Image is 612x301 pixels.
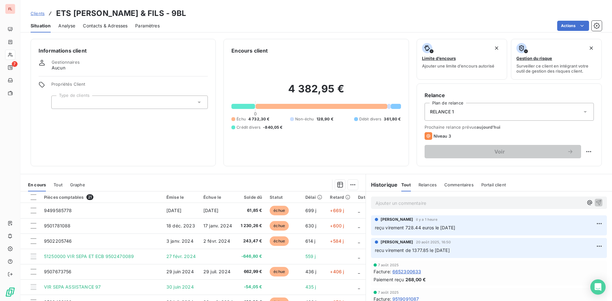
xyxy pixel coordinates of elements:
[425,125,594,130] span: Prochaine relance prévue
[166,269,194,274] span: 29 juin 2024
[366,181,398,189] h6: Historique
[241,269,262,275] span: 662,99 €
[392,268,421,275] span: 6652300633
[330,269,344,274] span: +406 j
[52,65,65,71] span: Aucun
[254,111,257,116] span: 0
[54,182,62,187] span: Tout
[237,116,246,122] span: Échu
[270,267,289,276] span: échue
[203,238,230,244] span: 2 févr. 2024
[374,276,404,283] span: Paiement reçu
[330,195,350,200] div: Retard
[358,269,360,274] span: _
[481,182,506,187] span: Portail client
[405,276,426,283] span: 268,00 €
[419,182,437,187] span: Relances
[31,23,51,29] span: Situation
[5,4,15,14] div: FL
[305,254,316,259] span: 559 j
[166,254,196,259] span: 27 févr. 2024
[241,253,262,260] span: -646,80 €
[39,47,208,54] h6: Informations client
[430,109,454,115] span: RELANCE 1
[70,182,85,187] span: Graphe
[381,239,413,245] span: [PERSON_NAME]
[590,279,606,295] div: Open Intercom Messenger
[270,206,289,215] span: échue
[203,269,230,274] span: 29 juil. 2024
[241,207,262,214] span: 61,85 €
[305,238,316,244] span: 614 j
[248,116,270,122] span: 4 732,30 €
[433,133,451,139] span: Niveau 3
[417,39,507,80] button: Limite d’encoursAjouter une limite d’encours autorisé
[375,247,450,253] span: recu virement de 1377.85 le [DATE]
[31,10,45,17] a: Clients
[28,182,46,187] span: En cours
[44,238,72,244] span: 9502205746
[58,23,75,29] span: Analyse
[166,223,195,228] span: 18 déc. 2023
[305,195,323,200] div: Délai
[305,269,317,274] span: 436 j
[237,125,260,130] span: Crédit divers
[381,217,413,222] span: [PERSON_NAME]
[401,182,411,187] span: Tout
[358,195,412,200] div: Date d'envoi de la facture
[44,269,72,274] span: 9507673756
[44,254,134,259] span: 51250000 VIR SEPA ET ECB 9502470089
[358,223,360,228] span: _
[416,218,437,221] span: il y a 1 heure
[166,238,193,244] span: 3 janv. 2024
[425,91,594,99] h6: Relance
[358,238,360,244] span: _
[241,284,262,290] span: -54,05 €
[477,125,500,130] span: aujourd’hui
[241,238,262,244] span: 243,47 €
[270,221,289,231] span: échue
[166,284,194,290] span: 30 juin 2024
[330,208,344,213] span: +669 j
[203,223,232,228] span: 17 janv. 2024
[51,82,208,90] span: Propriétés Client
[241,195,262,200] div: Solde dû
[330,238,344,244] span: +584 j
[305,208,317,213] span: 699 j
[432,149,567,154] span: Voir
[378,263,399,267] span: 7 août 2025
[557,21,589,31] button: Actions
[57,99,62,105] input: Ajouter une valeur
[270,195,297,200] div: Statut
[422,56,456,61] span: Limite d’encours
[83,23,127,29] span: Contacts & Adresses
[358,284,360,290] span: _
[511,39,602,80] button: Gestion du risqueSurveiller ce client en intégrant votre outil de gestion des risques client.
[263,125,282,130] span: -840,05 €
[231,82,401,102] h2: 4 382,95 €
[330,223,344,228] span: +600 j
[358,208,360,213] span: _
[305,284,316,290] span: 435 j
[203,208,218,213] span: [DATE]
[516,56,552,61] span: Gestion du risque
[44,223,71,228] span: 9501781088
[166,195,196,200] div: Émise le
[56,8,186,19] h3: ETS [PERSON_NAME] & FILS - 9BL
[422,63,494,68] span: Ajouter une limite d’encours autorisé
[444,182,474,187] span: Commentaires
[31,11,45,16] span: Clients
[44,194,159,200] div: Pièces comptables
[203,195,233,200] div: Échue le
[305,223,317,228] span: 630 j
[378,290,399,294] span: 7 août 2025
[416,240,451,244] span: 20 août 2025, 16:50
[135,23,160,29] span: Paramètres
[12,61,18,67] span: 7
[359,116,382,122] span: Débit divers
[52,60,80,65] span: Gestionnaires
[270,236,289,246] span: échue
[317,116,333,122] span: 128,90 €
[425,145,581,158] button: Voir
[384,116,401,122] span: 361,80 €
